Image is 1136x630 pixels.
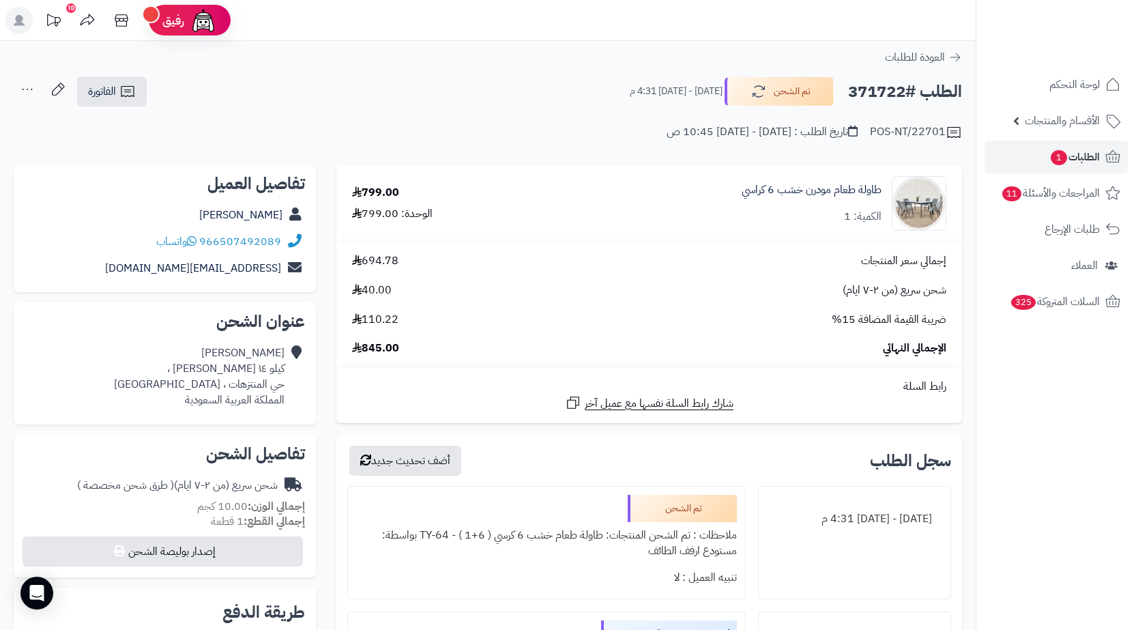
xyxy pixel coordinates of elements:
[77,477,174,493] span: ( طرق شحن مخصصة )
[844,209,882,225] div: الكمية: 1
[985,213,1128,246] a: طلبات الإرجاع
[77,478,278,493] div: شحن سريع (من ٢-٧ ايام)
[1045,220,1100,239] span: طلبات الإرجاع
[25,446,305,462] h2: تفاصيل الشحن
[199,233,281,250] a: 966507492089
[342,379,957,395] div: رابط السلة
[20,577,53,610] div: Open Intercom Messenger
[199,207,282,223] a: [PERSON_NAME]
[244,513,305,530] strong: إجمالي القطع:
[156,233,196,250] a: واتساب
[861,253,946,269] span: إجمالي سعر المنتجات
[349,446,461,476] button: أضف تحديث جديد
[985,141,1128,173] a: الطلبات1
[1025,111,1100,130] span: الأقسام والمنتجات
[36,7,70,38] a: تحديثات المنصة
[352,206,433,222] div: الوحدة: 799.00
[985,285,1128,318] a: السلات المتروكة325
[25,175,305,192] h2: تفاصيل العميل
[885,49,945,66] span: العودة للطلبات
[105,260,281,276] a: [EMAIL_ADDRESS][DOMAIN_NAME]
[870,124,962,141] div: POS-NT/22701
[985,249,1128,282] a: العملاء
[162,12,184,29] span: رفيق
[352,253,398,269] span: 694.78
[197,498,305,515] small: 10.00 كجم
[1002,186,1021,201] span: 11
[832,312,946,328] span: ضريبة القيمة المضافة 15%
[883,341,946,356] span: الإجمالي النهائي
[585,396,733,412] span: شارك رابط السلة نفسها مع عميل آخر
[892,176,946,231] img: 1752669403-1-90x90.jpg
[248,498,305,515] strong: إجمالي الوزن:
[114,345,285,407] div: [PERSON_NAME] كيلو ١٤ [PERSON_NAME] ، حي المنتزهات ، [GEOGRAPHIC_DATA] المملكة العربية السعودية
[767,506,942,532] div: [DATE] - [DATE] 4:31 م
[885,49,962,66] a: العودة للطلبات
[742,182,882,198] a: طاولة طعام مودرن خشب 6 كراسي
[352,283,392,298] span: 40.00
[565,395,733,412] a: شارك رابط السلة نفسها مع عميل آخر
[190,7,217,34] img: ai-face.png
[77,76,147,106] a: الفاتورة
[1051,150,1067,165] span: 1
[985,177,1128,210] a: المراجعات والأسئلة11
[356,564,737,591] div: تنبيه العميل : لا
[630,85,723,98] small: [DATE] - [DATE] 4:31 م
[211,513,305,530] small: 1 قطعة
[352,185,399,201] div: 799.00
[628,495,737,522] div: تم الشحن
[88,83,116,100] span: الفاتورة
[1049,75,1100,94] span: لوحة التحكم
[1071,256,1098,275] span: العملاء
[222,604,305,620] h2: طريقة الدفع
[985,68,1128,101] a: لوحة التحكم
[25,313,305,330] h2: عنوان الشحن
[23,536,303,567] button: إصدار بوليصة الشحن
[352,341,399,356] span: 845.00
[1011,295,1036,310] span: 325
[870,453,951,469] h3: سجل الطلب
[352,312,398,328] span: 110.22
[66,3,76,13] div: 10
[848,78,962,106] h2: الطلب #371722
[1001,184,1100,203] span: المراجعات والأسئلة
[1010,292,1100,311] span: السلات المتروكة
[667,124,858,140] div: تاريخ الطلب : [DATE] - [DATE] 10:45 ص
[356,522,737,564] div: ملاحظات : تم الشحن المنتجات: طاولة طعام خشب 6 كرسي ( 6+1 ) - TY-64 بواسطة: مستودع ارفف الطائف
[1049,147,1100,167] span: الطلبات
[725,77,834,106] button: تم الشحن
[843,283,946,298] span: شحن سريع (من ٢-٧ ايام)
